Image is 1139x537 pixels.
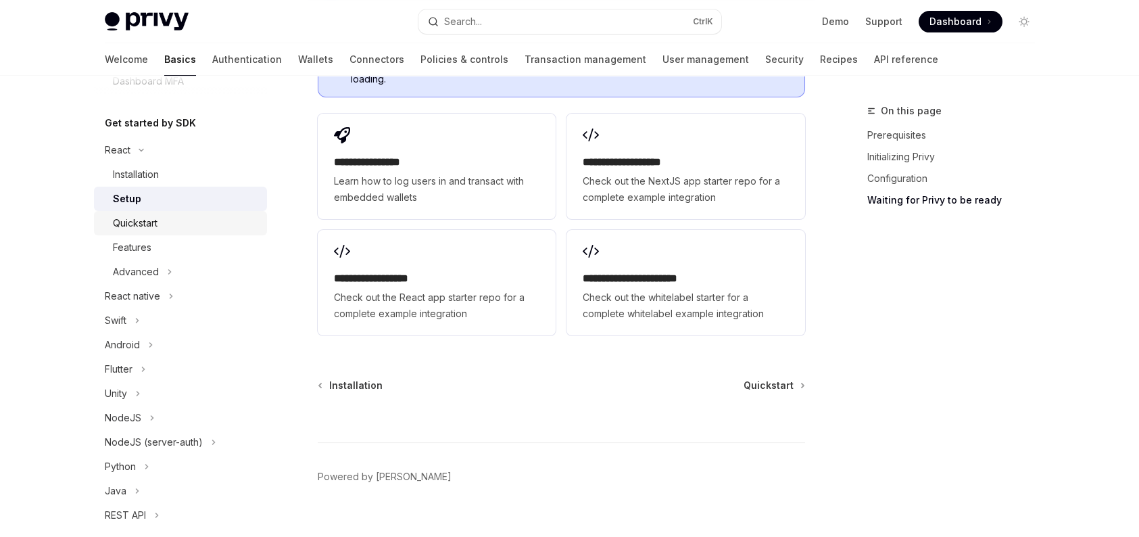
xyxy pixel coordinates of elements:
[525,43,646,76] a: Transaction management
[662,43,749,76] a: User management
[105,361,132,377] div: Flutter
[765,43,804,76] a: Security
[881,103,942,119] span: On this page
[418,9,721,34] button: Search...CtrlK
[113,264,159,280] div: Advanced
[329,379,383,392] span: Installation
[318,114,556,219] a: **** **** **** *Learn how to log users in and transact with embedded wallets
[867,189,1046,211] a: Waiting for Privy to be ready
[867,124,1046,146] a: Prerequisites
[1013,11,1035,32] button: Toggle dark mode
[318,470,452,484] a: Powered by [PERSON_NAME]
[113,191,141,207] div: Setup
[444,14,482,30] div: Search...
[822,15,849,28] a: Demo
[94,235,267,260] a: Features
[105,337,140,353] div: Android
[105,43,148,76] a: Welcome
[334,289,539,322] span: Check out the React app starter repo for a complete example integration
[566,230,804,335] a: **** **** **** **** ***Check out the whitelabel starter for a complete whitelabel example integra...
[94,211,267,235] a: Quickstart
[105,115,196,131] h5: Get started by SDK
[820,43,858,76] a: Recipes
[334,173,539,206] span: Learn how to log users in and transact with embedded wallets
[105,288,160,304] div: React native
[113,215,157,231] div: Quickstart
[874,43,938,76] a: API reference
[583,289,788,322] span: Check out the whitelabel starter for a complete whitelabel example integration
[94,187,267,211] a: Setup
[919,11,1002,32] a: Dashboard
[349,43,404,76] a: Connectors
[298,43,333,76] a: Wallets
[105,312,126,329] div: Swift
[744,379,794,392] span: Quickstart
[113,239,151,256] div: Features
[865,15,902,28] a: Support
[744,379,804,392] a: Quickstart
[105,507,146,523] div: REST API
[867,146,1046,168] a: Initializing Privy
[105,410,141,426] div: NodeJS
[318,230,556,335] a: **** **** **** ***Check out the React app starter repo for a complete example integration
[105,483,126,499] div: Java
[319,379,383,392] a: Installation
[105,459,136,475] div: Python
[583,173,788,206] span: Check out the NextJS app starter repo for a complete example integration
[113,166,159,183] div: Installation
[94,162,267,187] a: Installation
[566,114,804,219] a: **** **** **** ****Check out the NextJS app starter repo for a complete example integration
[164,43,196,76] a: Basics
[105,142,130,158] div: React
[105,12,189,31] img: light logo
[105,386,127,402] div: Unity
[867,168,1046,189] a: Configuration
[105,434,203,450] div: NodeJS (server-auth)
[929,15,982,28] span: Dashboard
[693,16,713,27] span: Ctrl K
[212,43,282,76] a: Authentication
[420,43,508,76] a: Policies & controls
